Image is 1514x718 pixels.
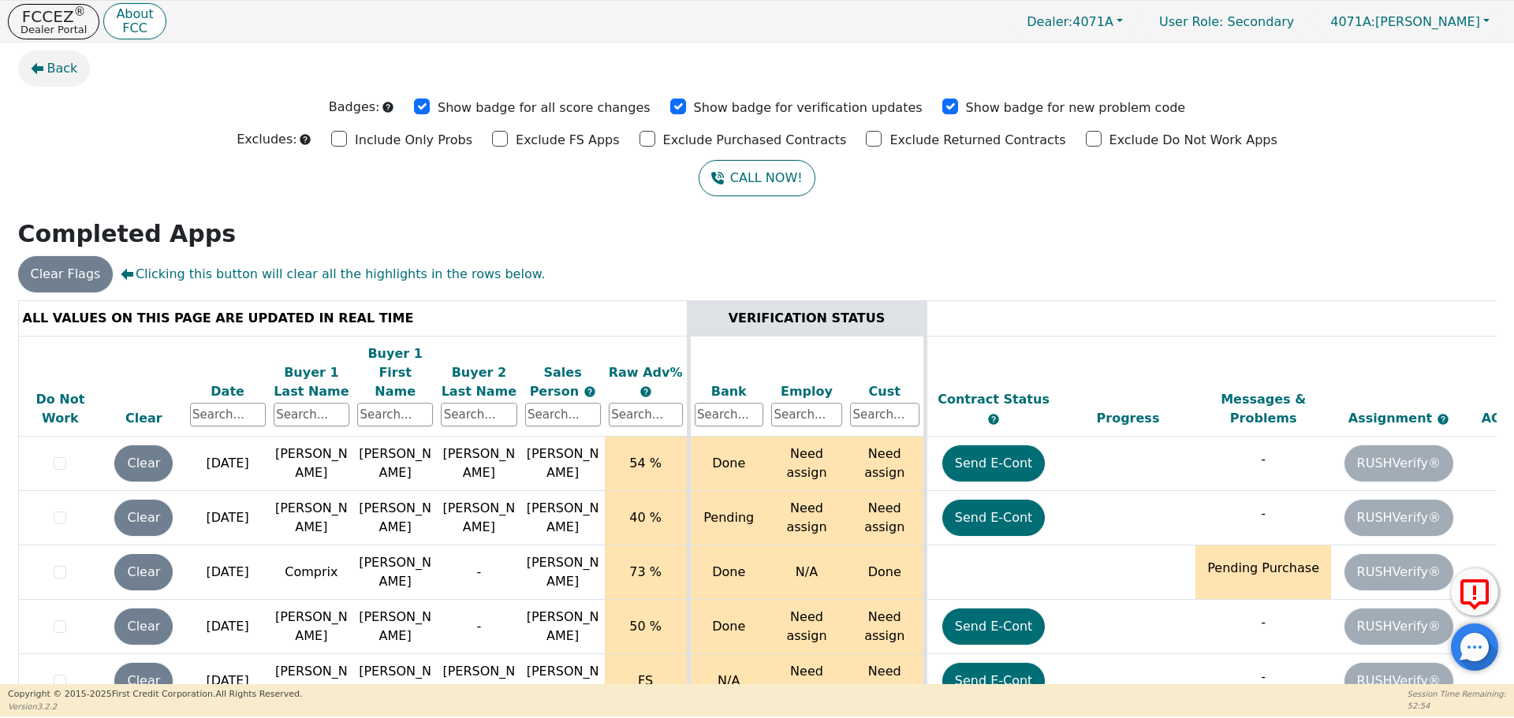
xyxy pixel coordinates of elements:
[942,445,1046,482] button: Send E-Cont
[1143,6,1310,37] p: Secondary
[527,609,599,643] span: [PERSON_NAME]
[1314,9,1506,34] button: 4071A:[PERSON_NAME]
[114,663,173,699] button: Clear
[23,390,99,428] div: Do Not Work
[121,265,545,284] span: Clicking this button will clear all the highlights in the rows below.
[437,437,520,491] td: [PERSON_NAME]
[357,403,433,426] input: Search...
[767,600,846,654] td: Need assign
[353,654,437,709] td: [PERSON_NAME]
[1348,411,1437,426] span: Assignment
[1159,14,1223,29] span: User Role :
[1027,14,1072,29] span: Dealer:
[699,160,815,196] button: CALL NOW!
[846,437,925,491] td: Need assign
[437,545,520,600] td: -
[846,491,925,545] td: Need assign
[1199,559,1327,578] p: Pending Purchase
[437,654,520,709] td: [PERSON_NAME]
[767,437,846,491] td: Need assign
[527,500,599,534] span: [PERSON_NAME]
[767,654,846,709] td: Need assign
[8,4,99,39] button: FCCEZ®Dealer Portal
[237,130,296,149] p: Excludes:
[1199,668,1327,686] p: -
[1330,14,1375,29] span: 4071A:
[1330,14,1480,29] span: [PERSON_NAME]
[688,654,767,709] td: N/A
[1408,700,1506,712] p: 52:54
[23,309,683,328] div: ALL VALUES ON THIS PAGE ARE UPDATED IN REAL TIME
[1451,568,1498,616] button: Report Error to FCC
[850,382,919,401] div: Cust
[190,382,266,401] div: Date
[74,5,86,19] sup: ®
[270,654,353,709] td: [PERSON_NAME]
[1027,14,1113,29] span: 4071A
[270,437,353,491] td: [PERSON_NAME]
[688,491,767,545] td: Pending
[1199,450,1327,469] p: -
[441,363,516,401] div: Buyer 2 Last Name
[663,131,847,150] p: Exclude Purchased Contracts
[850,403,919,426] input: Search...
[114,554,173,590] button: Clear
[116,8,153,20] p: About
[355,131,472,150] p: Include Only Probs
[270,600,353,654] td: [PERSON_NAME]
[106,409,181,428] div: Clear
[695,309,919,328] div: VERIFICATION STATUS
[889,131,1065,150] p: Exclude Returned Contracts
[609,403,683,426] input: Search...
[638,673,653,688] span: FS
[688,437,767,491] td: Done
[274,363,349,401] div: Buyer 1 Last Name
[688,600,767,654] td: Done
[1408,688,1506,700] p: Session Time Remaining:
[527,446,599,480] span: [PERSON_NAME]
[695,403,764,426] input: Search...
[1199,613,1327,632] p: -
[114,445,173,482] button: Clear
[1109,131,1277,150] p: Exclude Do Not Work Apps
[103,3,166,40] a: AboutFCC
[629,456,662,471] span: 54 %
[18,220,237,247] strong: Completed Apps
[527,555,599,589] span: [PERSON_NAME]
[353,491,437,545] td: [PERSON_NAME]
[771,382,842,401] div: Employ
[8,688,302,701] p: Copyright © 2015- 2025 First Credit Corporation.
[1065,409,1192,428] div: Progress
[1199,504,1327,523] p: -
[942,500,1046,536] button: Send E-Cont
[18,256,114,292] button: Clear Flags
[270,545,353,600] td: Comprix
[609,365,683,380] span: Raw Adv%
[18,50,91,87] button: Back
[186,654,270,709] td: [DATE]
[186,600,270,654] td: [DATE]
[353,600,437,654] td: [PERSON_NAME]
[1199,390,1327,428] div: Messages & Problems
[694,99,923,117] p: Show badge for verification updates
[846,654,925,709] td: Need assign
[629,564,662,579] span: 73 %
[846,545,925,600] td: Done
[966,99,1186,117] p: Show badge for new problem code
[21,9,87,24] p: FCCEZ
[21,24,87,35] p: Dealer Portal
[767,545,846,600] td: N/A
[771,403,842,426] input: Search...
[186,491,270,545] td: [DATE]
[353,437,437,491] td: [PERSON_NAME]
[274,403,349,426] input: Search...
[438,99,651,117] p: Show badge for all score changes
[1010,9,1139,34] button: Dealer:4071A
[938,392,1050,407] span: Contract Status
[530,365,584,399] span: Sales Person
[215,689,302,699] span: All Rights Reserved.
